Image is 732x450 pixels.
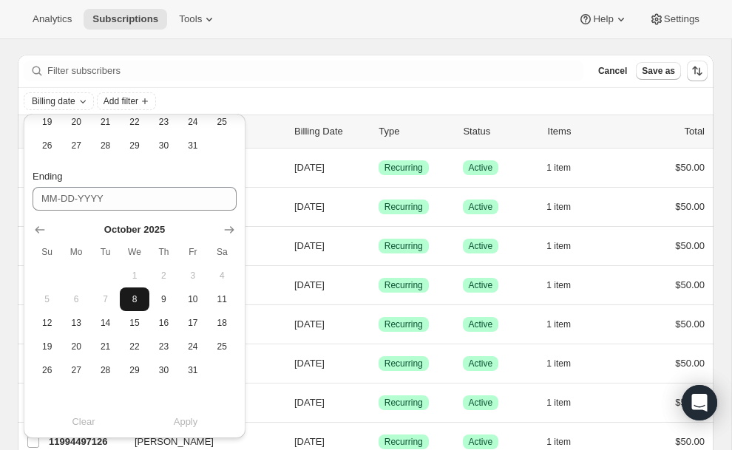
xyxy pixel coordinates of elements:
[384,436,423,448] span: Recurring
[546,353,587,374] button: 1 item
[636,62,681,80] button: Save as
[67,293,84,305] span: 6
[294,201,325,212] span: [DATE]
[33,134,61,157] button: Sunday October 26 2025
[149,311,178,335] button: Thursday October 16 2025
[97,341,114,352] span: 21
[91,335,120,358] button: Tuesday October 21 2025
[33,287,61,311] button: Sunday October 5 2025
[91,134,120,157] button: Tuesday October 28 2025
[33,311,61,335] button: Sunday October 12 2025
[47,61,583,81] input: Filter subscribers
[184,140,201,151] span: 31
[469,436,493,448] span: Active
[675,318,705,330] span: $50.00
[120,134,149,157] button: Wednesday October 29 2025
[149,110,178,134] button: Thursday October 23 2025
[675,358,705,369] span: $50.00
[208,264,237,287] button: Saturday October 4 2025
[384,162,423,174] span: Recurring
[33,335,61,358] button: Sunday October 19 2025
[126,116,143,128] span: 22
[97,92,156,110] button: Add filter
[120,240,149,264] th: Wednesday
[33,13,72,25] span: Analytics
[546,314,587,335] button: 1 item
[675,279,705,290] span: $50.00
[178,358,207,382] button: Friday October 31 2025
[469,279,493,291] span: Active
[126,364,143,376] span: 29
[155,140,172,151] span: 30
[155,364,172,376] span: 30
[214,317,231,329] span: 18
[469,397,493,409] span: Active
[38,341,55,352] span: 19
[38,293,55,305] span: 5
[38,364,55,376] span: 26
[49,197,705,217] div: 11994693734[PERSON_NAME][DATE]SuccessRecurringSuccessActive1 item$50.00
[126,246,143,258] span: We
[67,116,84,128] span: 20
[126,317,143,329] span: 15
[675,201,705,212] span: $50.00
[126,293,143,305] span: 8
[67,140,84,151] span: 27
[469,318,493,330] span: Active
[685,124,705,139] p: Total
[178,287,207,311] button: Friday October 10 2025
[598,65,627,77] span: Cancel
[675,240,705,251] span: $50.00
[33,110,61,134] button: Sunday October 19 2025
[546,436,571,448] span: 1 item
[170,9,226,30] button: Tools
[49,157,705,178] div: 11992334438[PERSON_NAME][DATE]SuccessRecurringSuccessActive1 item$50.00
[61,110,90,134] button: Monday October 20 2025
[184,270,201,282] span: 3
[67,341,84,352] span: 20
[120,311,149,335] button: Wednesday October 15 2025
[126,140,143,151] span: 29
[149,358,178,382] button: Thursday October 30 2025
[214,341,231,352] span: 25
[208,240,237,264] th: Saturday
[546,240,571,252] span: 1 item
[384,318,423,330] span: Recurring
[97,364,114,376] span: 28
[569,9,637,30] button: Help
[546,358,571,369] span: 1 item
[84,9,167,30] button: Subscriptions
[24,93,93,109] button: Billing date
[546,275,587,296] button: 1 item
[294,240,325,251] span: [DATE]
[149,240,178,264] th: Thursday
[120,287,149,311] button: Wednesday October 8 2025
[208,311,237,335] button: Saturday October 18 2025
[155,116,172,128] span: 23
[214,246,231,258] span: Sa
[379,124,451,139] div: Type
[32,95,75,107] span: Billing date
[546,197,587,217] button: 1 item
[155,270,172,282] span: 2
[546,392,587,413] button: 1 item
[49,392,705,413] div: 11992170598[PERSON_NAME][DATE]SuccessRecurringSuccessActive1 item$50.00
[38,246,55,258] span: Su
[178,311,207,335] button: Friday October 17 2025
[120,110,149,134] button: Wednesday October 22 2025
[384,397,423,409] span: Recurring
[469,162,493,174] span: Active
[675,162,705,173] span: $50.00
[463,124,535,139] p: Status
[91,311,120,335] button: Tuesday October 14 2025
[155,293,172,305] span: 9
[91,287,120,311] button: Tuesday October 7 2025
[97,116,114,128] span: 21
[49,236,705,256] div: 11995545702[PERSON_NAME][DATE]SuccessRecurringSuccessActive1 item$50.00
[214,116,231,128] span: 25
[97,293,114,305] span: 7
[120,335,149,358] button: Wednesday October 22 2025
[97,140,114,151] span: 28
[184,116,201,128] span: 24
[61,134,90,157] button: Monday October 27 2025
